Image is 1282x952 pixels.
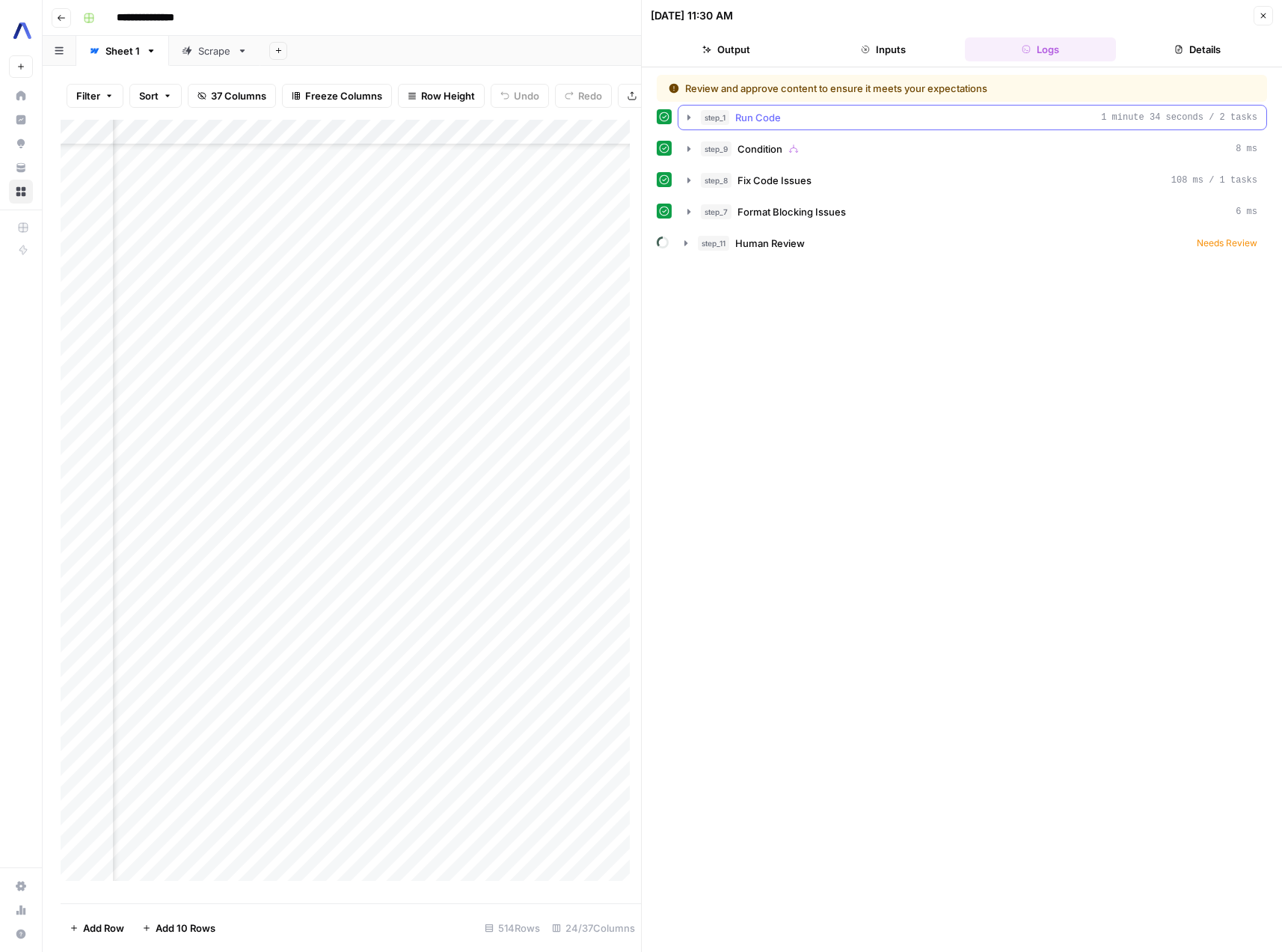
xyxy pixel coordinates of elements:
span: Sort [139,88,159,103]
span: Row Height [421,88,475,103]
span: 6 ms [1236,205,1257,219]
button: 8 ms [678,137,1266,161]
div: 514 Rows [479,916,546,940]
span: step_9 [701,141,732,156]
span: Format Blocking Issues [737,204,846,219]
span: Undo [514,88,539,103]
span: step_7 [701,204,732,219]
span: Add Row [83,921,124,936]
span: Run Code [735,110,781,125]
button: Undo [491,84,549,108]
a: Usage [9,898,33,922]
a: Insights [9,108,33,132]
button: Freeze Columns [282,84,392,108]
span: step_11 [698,236,729,251]
span: step_1 [701,110,729,125]
button: Redo [555,84,612,108]
button: Inputs [808,37,959,61]
a: Settings [9,874,33,898]
div: Scrape [198,43,231,58]
div: [DATE] 11:30 AM [651,8,733,23]
span: Add 10 Rows [156,921,215,936]
span: Fix Code Issues [737,173,812,188]
button: 108 ms / 1 tasks [678,168,1266,192]
button: Add 10 Rows [133,916,224,940]
button: 6 ms [678,200,1266,224]
div: Review and approve content to ensure it meets your expectations [669,81,1121,96]
button: 1 minute 34 seconds / 2 tasks [678,106,1266,129]
span: Redo [578,88,602,103]
span: step_8 [701,173,732,188]
span: Human Review [735,236,805,251]
button: Row Height [398,84,485,108]
button: Needs Review [675,231,1266,255]
button: Output [651,37,802,61]
button: Details [1122,37,1273,61]
span: Freeze Columns [305,88,382,103]
span: Condition [737,141,782,156]
span: 108 ms / 1 tasks [1171,174,1257,187]
button: Sort [129,84,182,108]
button: Filter [67,84,123,108]
div: Sheet 1 [105,43,140,58]
span: 8 ms [1236,142,1257,156]
button: Add Row [61,916,133,940]
button: Workspace: AssemblyAI [9,12,33,49]
a: Home [9,84,33,108]
a: Opportunities [9,132,33,156]
span: Needs Review [1197,237,1257,250]
a: Your Data [9,156,33,180]
div: 24/37 Columns [546,916,641,940]
span: 37 Columns [211,88,266,103]
a: Scrape [169,36,260,66]
button: Help + Support [9,922,33,946]
span: 1 minute 34 seconds / 2 tasks [1101,111,1257,124]
button: 37 Columns [188,84,276,108]
button: Logs [965,37,1116,61]
a: Sheet 1 [76,36,169,66]
img: AssemblyAI Logo [9,17,36,44]
span: Filter [76,88,100,103]
a: Browse [9,180,33,204]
